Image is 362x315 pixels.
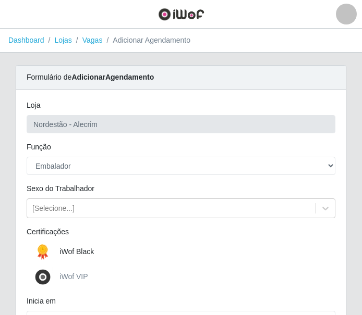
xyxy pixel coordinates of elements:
[54,36,71,44] a: Lojas
[59,272,88,281] span: iWof VIP
[27,142,51,153] label: Função
[102,35,190,46] li: Adicionar Agendamento
[71,73,154,81] strong: Adicionar Agendamento
[27,296,56,307] label: Inicia em
[32,267,57,287] img: iWof VIP
[158,8,204,21] img: CoreUI Logo
[27,226,69,237] label: Certificações
[82,36,103,44] a: Vagas
[32,242,57,262] img: iWof Black
[8,36,44,44] a: Dashboard
[27,183,94,194] label: Sexo do Trabalhador
[59,247,94,256] span: iWof Black
[32,203,75,214] div: [Selecione...]
[27,100,40,111] label: Loja
[16,66,346,90] div: Formulário de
